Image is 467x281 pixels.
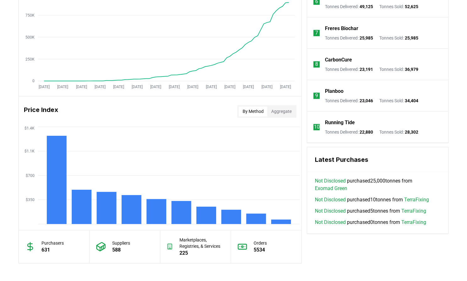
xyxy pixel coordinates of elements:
[404,4,418,9] span: 52,625
[315,218,426,226] span: purchased 0 tonnes from
[325,35,373,41] p: Tonnes Delivered :
[315,29,318,37] p: 7
[280,84,291,89] tspan: [DATE]
[315,196,429,203] span: purchased 10 tonnes from
[179,236,224,249] p: Marketplaces, Registries, & Services
[95,84,106,89] tspan: [DATE]
[57,84,68,89] tspan: [DATE]
[169,84,180,89] tspan: [DATE]
[315,184,347,192] a: Exomad Green
[315,177,345,184] a: Not Disclosed
[112,240,130,246] p: Suppliers
[404,67,418,72] span: 36,979
[325,98,373,104] p: Tonnes Delivered :
[359,130,373,135] span: 22,880
[359,35,373,40] span: 25,985
[314,123,319,131] p: 10
[404,196,429,203] a: TerraFixing
[404,130,418,135] span: 28,302
[315,61,318,68] p: 8
[315,218,345,226] a: Not Disclosed
[25,35,35,39] tspan: 500K
[41,240,64,246] p: Purchasers
[25,57,35,61] tspan: 250K
[404,98,418,103] span: 34,404
[379,98,418,104] p: Tonnes Sold :
[315,92,318,99] p: 9
[24,105,58,118] h3: Price Index
[359,4,373,9] span: 49,125
[401,218,426,226] a: TerraFixing
[315,196,345,203] a: Not Disclosed
[325,87,343,95] a: Planboo
[404,35,418,40] span: 25,985
[315,207,345,215] a: Not Disclosed
[41,246,64,253] p: 631
[113,84,124,89] tspan: [DATE]
[254,240,267,246] p: Orders
[267,106,295,116] button: Aggregate
[32,79,35,83] tspan: 0
[39,84,50,89] tspan: [DATE]
[325,3,373,10] p: Tonnes Delivered :
[325,66,373,72] p: Tonnes Delivered :
[315,177,441,192] span: purchased 25,000 tonnes from
[26,173,35,178] tspan: $700
[261,84,272,89] tspan: [DATE]
[224,84,235,89] tspan: [DATE]
[315,155,441,164] h3: Latest Purchases
[206,84,217,89] tspan: [DATE]
[379,3,418,10] p: Tonnes Sold :
[239,106,267,116] button: By Method
[325,56,352,64] a: CarbonCure
[26,198,35,202] tspan: $350
[132,84,143,89] tspan: [DATE]
[379,66,418,72] p: Tonnes Sold :
[379,35,418,41] p: Tonnes Sold :
[179,249,224,257] p: 225
[25,13,35,17] tspan: 750K
[25,149,35,153] tspan: $1.1K
[359,98,373,103] span: 23,046
[112,246,130,253] p: 588
[150,84,161,89] tspan: [DATE]
[401,207,426,215] a: TerraFixing
[243,84,254,89] tspan: [DATE]
[359,67,373,72] span: 23,191
[187,84,198,89] tspan: [DATE]
[254,246,267,253] p: 5534
[379,129,418,135] p: Tonnes Sold :
[325,25,358,32] a: Freres Biochar
[325,129,373,135] p: Tonnes Delivered :
[76,84,87,89] tspan: [DATE]
[325,119,354,126] a: Running Tide
[25,126,35,130] tspan: $1.4K
[315,207,426,215] span: purchased 5 tonnes from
